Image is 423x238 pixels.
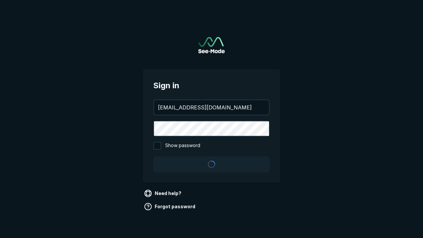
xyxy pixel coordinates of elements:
span: Sign in [153,80,270,92]
input: your@email.com [154,100,269,115]
a: Need help? [143,188,184,199]
img: See-Mode Logo [198,37,225,53]
a: Go to sign in [198,37,225,53]
span: Show password [165,142,200,150]
a: Forgot password [143,201,198,212]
